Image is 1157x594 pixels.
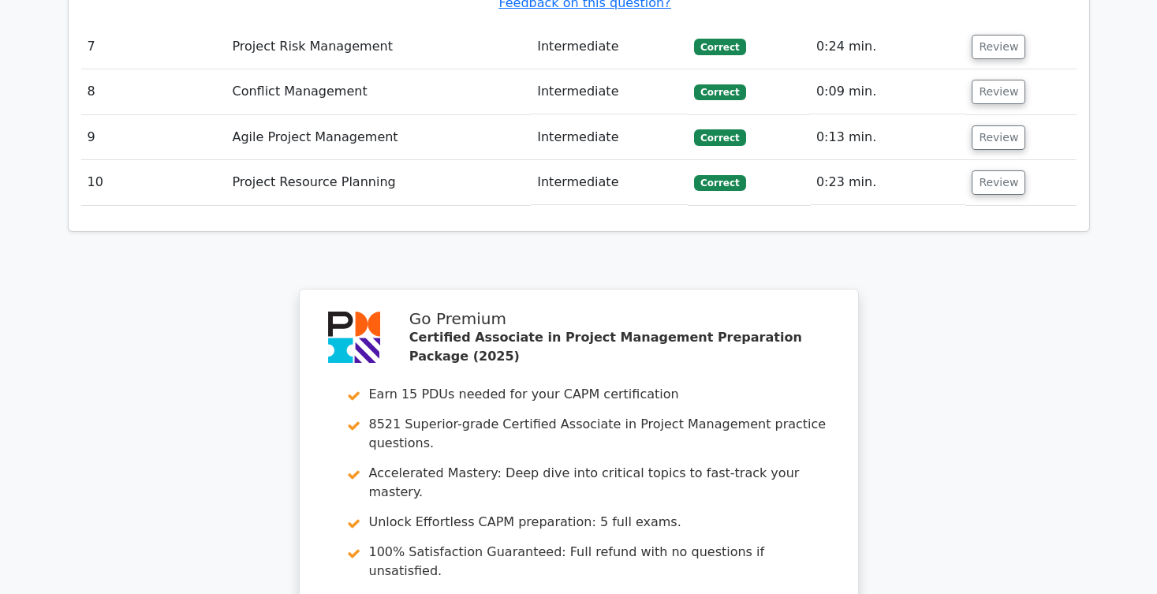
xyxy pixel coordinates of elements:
[972,170,1025,195] button: Review
[810,115,965,160] td: 0:13 min.
[531,160,688,205] td: Intermediate
[226,115,531,160] td: Agile Project Management
[694,175,745,191] span: Correct
[972,125,1025,150] button: Review
[694,84,745,100] span: Correct
[226,160,531,205] td: Project Resource Planning
[226,69,531,114] td: Conflict Management
[694,129,745,145] span: Correct
[972,80,1025,104] button: Review
[810,69,965,114] td: 0:09 min.
[81,115,226,160] td: 9
[694,39,745,54] span: Correct
[81,160,226,205] td: 10
[810,160,965,205] td: 0:23 min.
[810,24,965,69] td: 0:24 min.
[531,69,688,114] td: Intermediate
[531,115,688,160] td: Intermediate
[81,24,226,69] td: 7
[531,24,688,69] td: Intermediate
[226,24,531,69] td: Project Risk Management
[81,69,226,114] td: 8
[972,35,1025,59] button: Review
